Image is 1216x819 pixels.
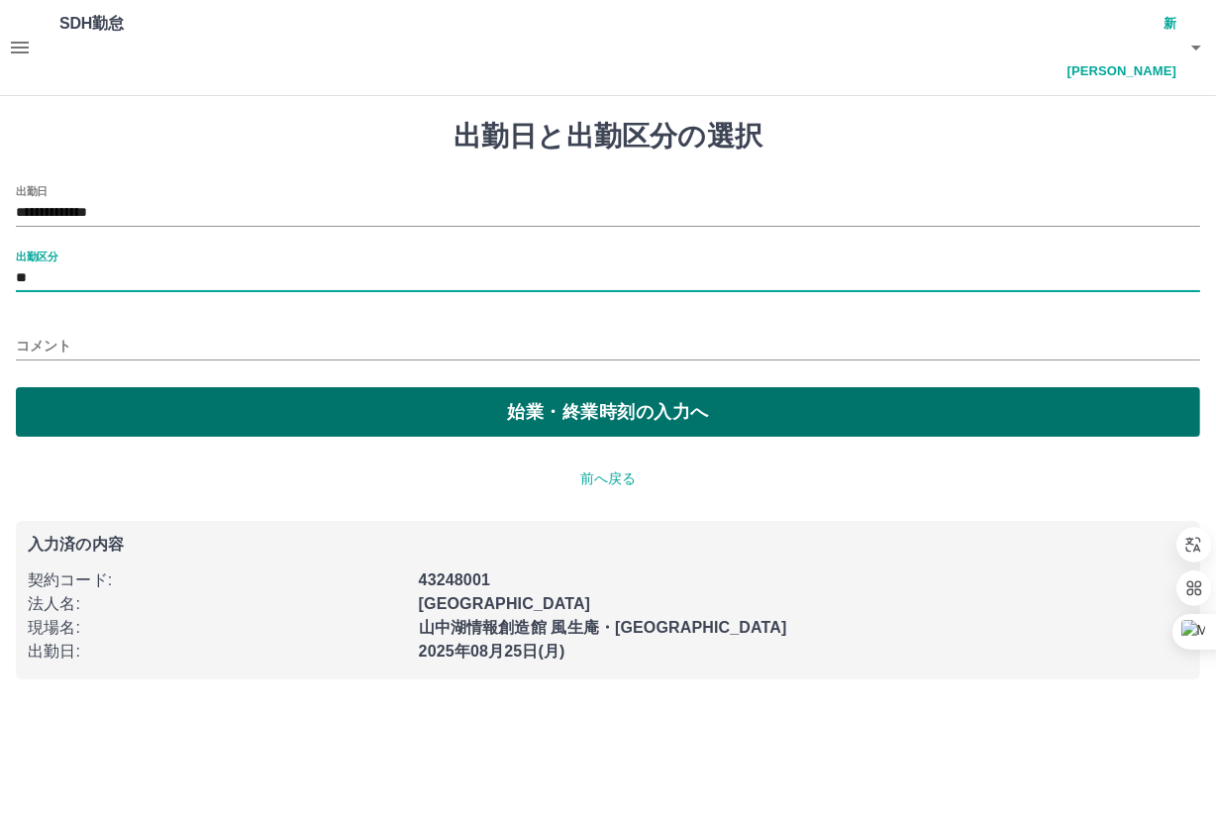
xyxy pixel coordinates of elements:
[28,592,407,616] p: 法人名 :
[16,249,57,263] label: 出勤区分
[419,595,591,612] b: [GEOGRAPHIC_DATA]
[419,643,565,660] b: 2025年08月25日(月)
[16,387,1200,437] button: 始業・終業時刻の入力へ
[16,468,1200,489] p: 前へ戻る
[419,619,787,636] b: 山中湖情報創造館 風生庵・[GEOGRAPHIC_DATA]
[16,183,48,198] label: 出勤日
[28,640,407,664] p: 出勤日 :
[28,616,407,640] p: 現場名 :
[419,571,490,588] b: 43248001
[28,568,407,592] p: 契約コード :
[16,120,1200,154] h1: 出勤日と出勤区分の選択
[28,537,1188,553] p: 入力済の内容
